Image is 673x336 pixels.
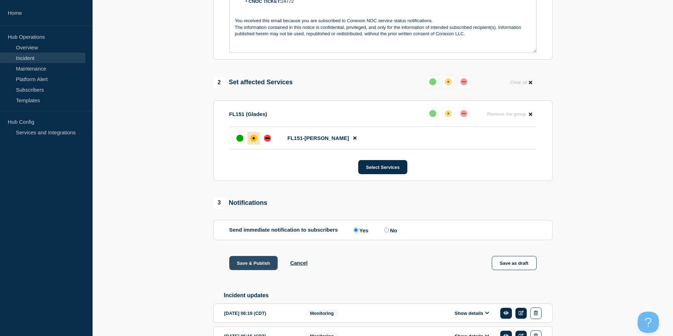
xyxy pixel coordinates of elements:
[264,135,271,142] div: down
[229,256,278,270] button: Save & Publish
[492,256,537,270] button: Save as draft
[213,77,225,88] span: 2
[460,110,467,117] div: down
[213,197,225,209] span: 3
[426,75,439,88] button: up
[229,227,537,233] div: Send immediate notification to subscribers
[250,135,257,142] div: affected
[383,227,397,233] label: No
[236,135,243,142] div: up
[354,228,358,232] input: Yes
[352,227,368,233] label: Yes
[229,227,338,233] p: Send immediate notification to subscribers
[306,309,338,317] span: Monitoring
[213,77,293,88] div: Set affected Services
[429,78,436,85] div: up
[426,107,439,120] button: up
[457,75,470,88] button: down
[457,107,470,120] button: down
[442,107,455,120] button: affected
[358,160,407,174] button: Select Services
[224,292,553,299] h2: Incident updates
[429,110,436,117] div: up
[288,135,349,141] span: FL151-[PERSON_NAME]
[224,307,295,319] div: [DATE] 06:19 (CDT)
[453,310,491,316] button: Show details
[638,312,659,333] iframe: Help Scout Beacon - Open
[229,111,267,117] p: FL151 (Glades)
[487,111,526,117] span: Remove the group
[384,228,389,232] input: No
[235,18,531,24] p: You received this email because you are subscribed to Conexon NOC service status notifications.
[445,78,452,85] div: affected
[445,110,452,117] div: affected
[290,260,307,266] button: Cancel
[460,78,467,85] div: down
[506,75,536,89] button: Clear all
[235,24,531,37] p: The information contained in this notice is confidential, privileged, and only for the informatio...
[442,75,455,88] button: affected
[213,197,267,209] div: Notifications
[483,107,537,121] button: Remove the group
